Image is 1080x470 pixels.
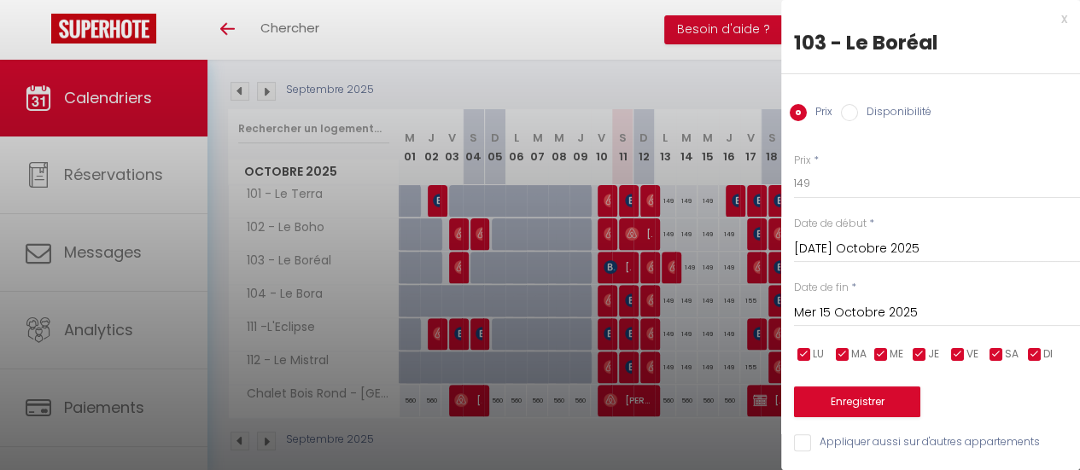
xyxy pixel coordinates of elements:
[966,346,978,363] span: VE
[794,386,920,417] button: Enregistrer
[928,346,939,363] span: JE
[794,216,867,232] label: Date de début
[781,9,1067,29] div: x
[794,153,811,169] label: Prix
[813,346,824,363] span: LU
[794,280,849,296] label: Date de fin
[807,104,832,123] label: Prix
[1043,346,1053,363] span: DI
[1005,346,1019,363] span: SA
[890,346,903,363] span: ME
[851,346,867,363] span: MA
[858,104,931,123] label: Disponibilité
[794,29,1067,56] div: 103 - Le Boréal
